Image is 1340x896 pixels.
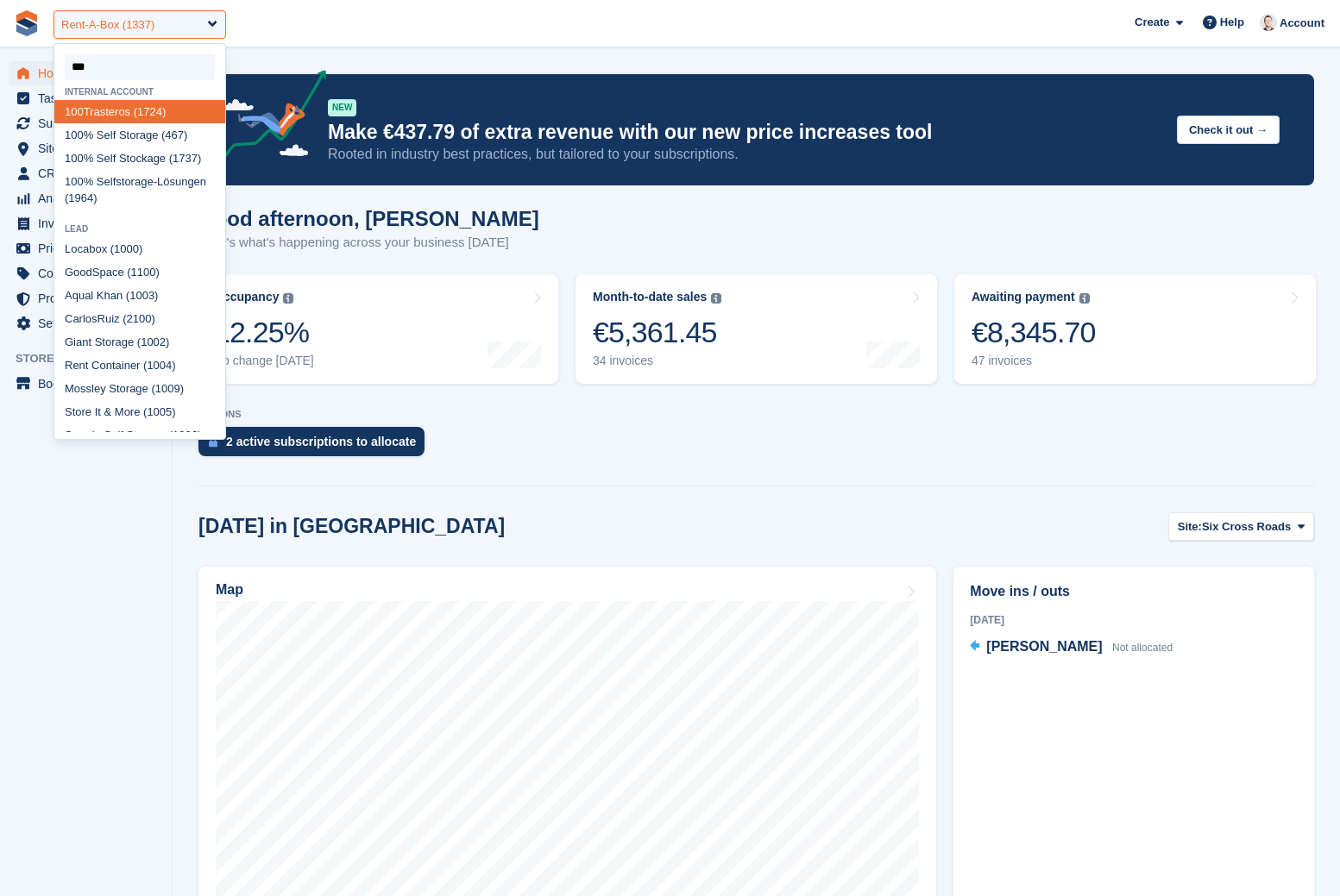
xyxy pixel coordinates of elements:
div: Store It & More ( 5) [54,400,225,423]
div: Awaiting payment [972,290,1075,304]
p: Here's what's happening across your business [DATE] [198,233,539,253]
span: Home [38,61,142,85]
a: menu [9,311,163,335]
div: 34 invoices [593,354,721,368]
button: Check it out → [1177,116,1280,144]
img: Jeff Knox [1260,14,1277,31]
div: Mossley Storage ( 9) [54,377,225,400]
div: No change [DATE] [214,354,314,368]
img: icon-info-grey-7440780725fd019a000dd9b08b2336e03edf1995a4989e88bcd33f0948082b44.svg [283,293,293,304]
span: Booking Portal [38,372,142,396]
a: 2 active subscriptions to allocate [198,427,433,465]
div: Sperrin Self Storage ( 6) [54,423,225,447]
div: [DATE] [970,612,1298,628]
div: Aqual Khan ( 3) [54,284,225,307]
div: 12.25% [214,315,314,350]
a: menu [9,286,163,310]
h2: [DATE] in [GEOGRAPHIC_DATA] [198,515,505,538]
a: menu [9,236,163,260]
img: icon-info-grey-7440780725fd019a000dd9b08b2336e03edf1995a4989e88bcd33f0948082b44.svg [711,293,721,304]
span: 100 [147,359,166,372]
span: Analytics [38,186,142,210]
div: % Self Stockage (1737) [54,147,225,170]
a: menu [9,136,163,160]
h1: Good afternoon, [PERSON_NAME] [198,207,539,230]
span: [PERSON_NAME] [986,639,1102,654]
span: 100 [155,382,174,395]
a: Awaiting payment €8,345.70 47 invoices [954,274,1316,384]
div: Giant Storage ( 2) [54,330,225,354]
a: menu [9,211,163,235]
div: Lead [54,224,225,234]
div: Rent Container ( 4) [54,354,225,377]
span: 100 [129,289,148,302]
div: Month-to-date sales [593,290,707,304]
a: [PERSON_NAME] Not allocated [970,636,1173,659]
span: Sites [38,136,142,160]
span: Not allocated [1112,642,1173,654]
img: price-adjustments-announcement-icon-8257ccfd72463d97f412b2fc003d46551f7dbcb40ab6d574587a9cd5c0d94... [206,70,327,168]
img: stora-icon-8386f47178a22dfd0bd8f6a31ec36ba5ce8667c1dd55bd0f319d3a0aa187defe.svg [14,10,40,36]
span: Invoices [38,211,142,235]
div: 2 active subscriptions to allocate [226,435,416,448]
span: 100 [141,335,160,348]
span: 100 [65,152,84,165]
span: Coupons [38,261,142,285]
div: CarlosRuiz (2 ) [54,307,225,330]
span: 100 [137,266,156,279]
span: 100 [173,429,192,442]
span: Pricing [38,236,142,260]
div: Locabox ( 0) [54,237,225,260]
span: Six Cross Roads [1202,518,1291,536]
a: menu [9,372,163,396]
p: Make €437.79 of extra revenue with our new price increases tool [328,120,1163,145]
div: €5,361.45 [593,315,721,350]
h2: Move ins / outs [970,581,1298,602]
div: €8,345.70 [972,315,1096,350]
img: icon-info-grey-7440780725fd019a000dd9b08b2336e03edf1995a4989e88bcd33f0948082b44.svg [1079,293,1090,304]
span: 100 [65,175,84,188]
span: CRM [38,161,142,185]
span: 100 [65,128,84,141]
a: menu [9,86,163,110]
a: menu [9,161,163,185]
span: Protection [38,286,142,310]
span: Create [1135,14,1169,31]
a: menu [9,186,163,210]
span: Storefront [16,350,172,367]
div: Trasteros (1724) [54,100,225,123]
span: 100 [133,312,152,325]
div: % Selfstorage-Lösungen (1964) [54,170,225,210]
span: 100 [147,405,166,418]
span: 100 [65,105,84,118]
span: Site: [1178,518,1202,536]
span: 100 [114,242,133,255]
div: NEW [328,99,356,116]
div: Rent-A-Box (1337) [61,16,154,34]
div: GoodSpace (1 ) [54,260,225,284]
a: menu [9,261,163,285]
span: Tasks [38,86,142,110]
div: Internal account [54,87,225,97]
div: Occupancy [214,290,279,304]
h2: Map [216,582,243,598]
a: Occupancy 12.25% No change [DATE] [197,274,558,384]
span: Account [1280,15,1324,32]
img: active_subscription_to_allocate_icon-d502201f5373d7db506a760aba3b589e785aa758c864c3986d89f69b8ff3... [209,436,217,448]
span: Settings [38,311,142,335]
a: menu [9,111,163,135]
p: ACTIONS [198,409,1314,420]
a: Month-to-date sales €5,361.45 34 invoices [576,274,937,384]
button: Site: Six Cross Roads [1168,512,1314,541]
div: % Self Storage (467) [54,123,225,147]
a: menu [9,61,163,85]
div: 47 invoices [972,354,1096,368]
span: Help [1220,14,1244,31]
span: Subscriptions [38,111,142,135]
p: Rooted in industry best practices, but tailored to your subscriptions. [328,145,1163,164]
